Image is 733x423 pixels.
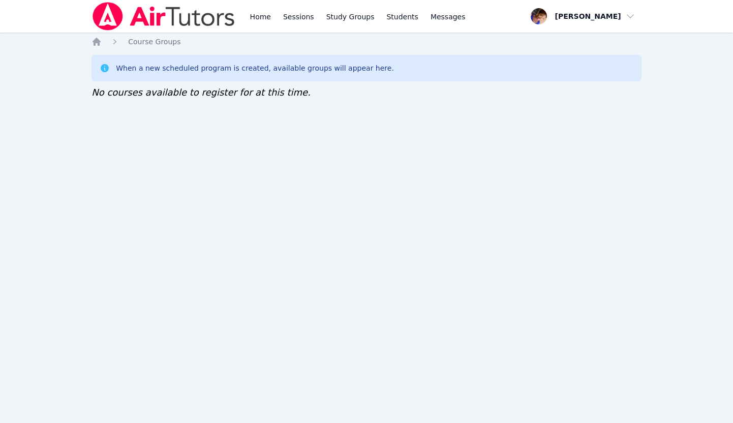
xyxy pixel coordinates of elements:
div: When a new scheduled program is created, available groups will appear here. [116,63,394,73]
nav: Breadcrumb [91,37,642,47]
span: No courses available to register for at this time. [91,87,311,98]
img: Air Tutors [91,2,235,31]
span: Course Groups [128,38,180,46]
span: Messages [431,12,466,22]
a: Course Groups [128,37,180,47]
